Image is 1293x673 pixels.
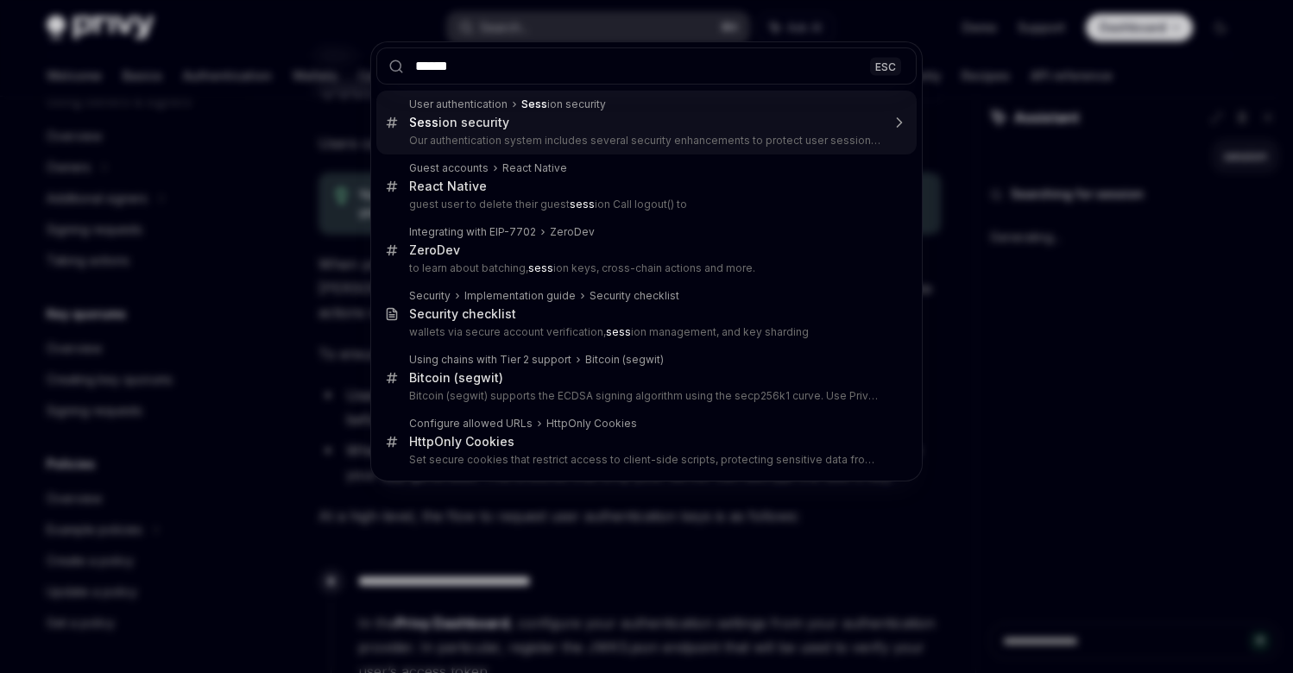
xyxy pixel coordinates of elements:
[409,97,508,111] div: User authentication
[409,225,536,239] div: Integrating with EIP-7702
[409,179,487,194] div: React Native
[409,417,533,431] div: Configure allowed URLs
[590,289,679,303] div: Security checklist
[585,353,664,367] div: Bitcoin (segwit)
[409,198,880,211] p: guest user to delete their guest ion Call logout() to
[409,242,460,258] div: ZeroDev
[409,453,880,467] p: Set secure cookies that restrict access to client-side scripts, protecting sensitive data from XSS a
[502,161,567,175] div: React Native
[409,115,509,130] div: ion security
[409,289,451,303] div: Security
[870,57,901,75] div: ESC
[409,261,880,275] p: to learn about batching, ion keys, cross-chain actions and more.
[464,289,576,303] div: Implementation guide
[528,261,553,274] b: sess
[521,97,547,110] b: Sess
[409,115,438,129] b: Sess
[409,434,514,450] div: HttpOnly Cookies
[546,417,637,431] div: HttpOnly Cookies
[409,161,489,175] div: Guest accounts
[409,370,503,386] div: Bitcoin (segwit)
[606,325,631,338] b: sess
[409,353,571,367] div: Using chains with Tier 2 support
[409,306,516,322] div: Security checklist
[570,198,595,211] b: sess
[550,225,595,239] div: ZeroDev
[409,389,880,403] p: Bitcoin (segwit) supports the ECDSA signing algorithm using the secp256k1 curve. Use Privy's raw sig
[521,97,606,111] div: ion security
[409,325,880,339] p: wallets via secure account verification, ion management, and key sharding
[409,134,880,148] p: Our authentication system includes several security enhancements to protect user sessions. When usi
